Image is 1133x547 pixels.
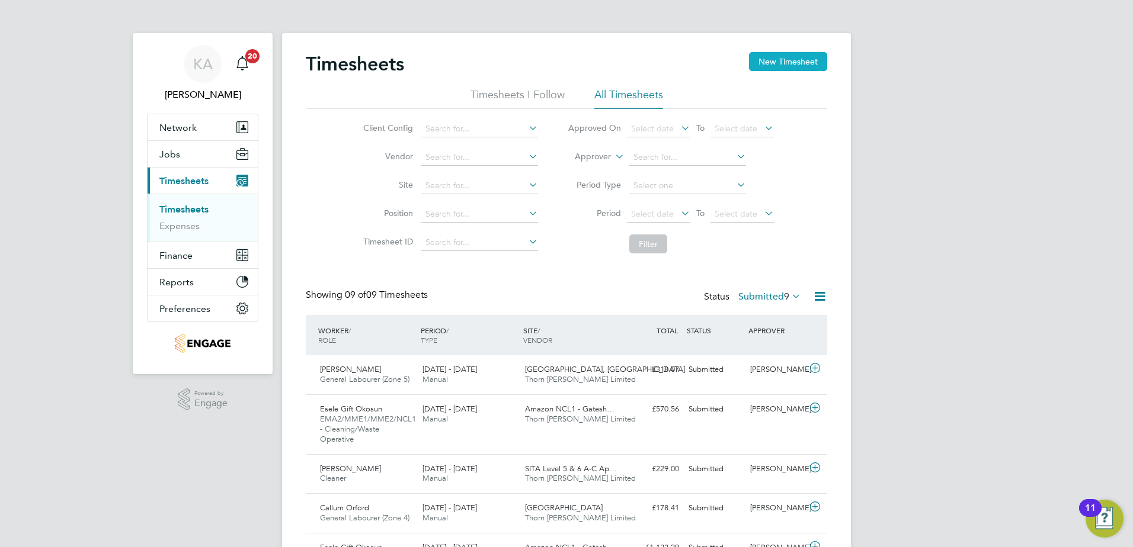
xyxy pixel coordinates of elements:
span: To [693,120,708,136]
li: Timesheets I Follow [471,88,565,109]
div: Timesheets [148,194,258,242]
div: Showing [306,289,430,301]
span: [DATE] - [DATE] [423,364,477,374]
span: Reports [159,276,194,288]
button: Timesheets [148,168,258,194]
label: Approver [558,151,611,163]
span: Select date [631,123,674,134]
span: [DATE] - [DATE] [423,404,477,414]
button: Network [148,114,258,140]
span: SITA Level 5 & 6 A-C Ap… [525,464,617,474]
span: Network [159,122,197,133]
span: Powered by [194,388,228,398]
span: [GEOGRAPHIC_DATA] [525,503,603,513]
div: £178.41 [622,498,684,518]
input: Search for... [421,149,538,166]
span: Select date [631,208,674,219]
label: Timesheet ID [360,236,413,247]
div: APPROVER [745,320,807,341]
div: Submitted [684,459,745,479]
span: General Labourer (Zone 5) [320,374,409,384]
button: Jobs [148,141,258,167]
label: Period [568,208,621,218]
span: Finance [159,250,193,261]
a: 20 [231,45,254,83]
button: Open Resource Center, 11 new notifications [1086,500,1124,538]
span: Kerry Asawla [147,88,258,102]
h2: Timesheets [306,52,404,76]
span: 20 [245,49,260,63]
span: Manual [423,473,448,483]
input: Search for... [421,178,538,194]
nav: Main navigation [133,33,273,374]
a: Timesheets [159,204,209,215]
span: Preferences [159,303,210,314]
a: Expenses [159,220,200,231]
input: Search for... [421,206,538,223]
span: Select date [715,208,757,219]
div: WORKER [315,320,418,350]
span: General Labourer (Zone 4) [320,513,409,523]
span: Thorn [PERSON_NAME] Limited [525,414,636,424]
label: Approved On [568,123,621,133]
div: 11 [1085,508,1096,523]
span: Cleaner [320,473,346,483]
div: [PERSON_NAME] [745,459,807,479]
span: Select date [715,123,757,134]
span: Manual [423,513,448,523]
button: Finance [148,242,258,268]
button: Filter [629,234,667,253]
a: Go to home page [147,334,258,353]
div: PERIOD [418,320,520,350]
button: Preferences [148,295,258,321]
div: [PERSON_NAME] [745,360,807,379]
span: VENDOR [523,335,552,345]
input: Search for... [421,234,538,251]
span: Esele Gift Okosun [320,404,382,414]
span: Thorn [PERSON_NAME] Limited [525,374,636,384]
span: 09 Timesheets [345,289,428,301]
label: Client Config [360,123,413,133]
span: [DATE] - [DATE] [423,464,477,474]
span: Thorn [PERSON_NAME] Limited [525,473,636,483]
div: Submitted [684,498,745,518]
span: Thorn [PERSON_NAME] Limited [525,513,636,523]
span: Callum Orford [320,503,369,513]
label: Position [360,208,413,218]
div: [PERSON_NAME] [745,498,807,518]
span: TYPE [421,335,437,345]
span: Manual [423,414,448,424]
input: Search for... [421,121,538,137]
span: [DATE] - [DATE] [423,503,477,513]
div: £229.00 [622,459,684,479]
button: New Timesheet [749,52,827,71]
a: KA[PERSON_NAME] [147,45,258,102]
div: Submitted [684,360,745,379]
input: Select one [629,178,746,194]
div: Submitted [684,400,745,419]
span: / [348,326,351,335]
label: Site [360,179,413,190]
li: All Timesheets [594,88,663,109]
div: SITE [520,320,623,350]
span: / [446,326,449,335]
span: Jobs [159,149,180,160]
span: KA [193,56,213,72]
a: Powered byEngage [178,388,228,411]
span: Manual [423,374,448,384]
span: EMA2/MME1/MME2/NCL1 - Cleaning/Waste Operative [320,414,416,444]
span: Timesheets [159,175,209,186]
span: To [693,205,708,221]
button: Reports [148,269,258,295]
input: Search for... [629,149,746,166]
span: Engage [194,398,228,408]
label: Vendor [360,151,413,162]
span: [GEOGRAPHIC_DATA], [GEOGRAPHIC_DATA] [525,364,685,374]
div: £318.07 [622,360,684,379]
span: ROLE [318,335,336,345]
span: Amazon NCL1 - Gatesh… [525,404,614,414]
span: TOTAL [657,326,678,335]
label: Submitted [738,291,801,303]
span: 09 of [345,289,366,301]
span: / [537,326,540,335]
